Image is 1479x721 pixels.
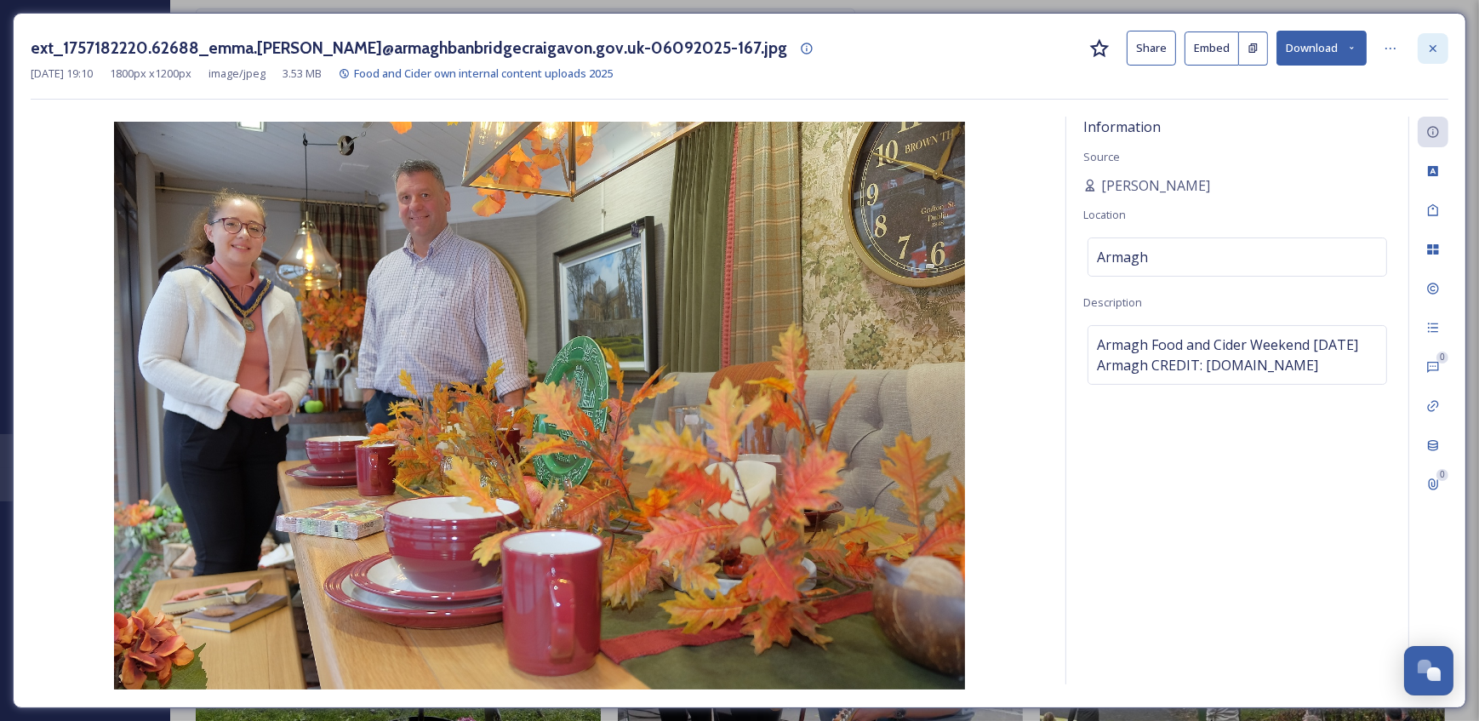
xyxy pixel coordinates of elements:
span: Source [1083,149,1120,164]
button: Download [1276,31,1367,66]
span: [PERSON_NAME] [1101,175,1210,196]
span: image/jpeg [208,66,266,82]
span: Location [1083,207,1126,222]
span: [DATE] 19:10 [31,66,93,82]
div: 0 [1436,352,1448,363]
span: Information [1083,117,1161,136]
button: Embed [1185,31,1239,66]
span: Description [1083,295,1142,310]
span: 3.53 MB [283,66,322,82]
span: 1800 px x 1200 px [110,66,191,82]
span: Food and Cider own internal content uploads 2025 [354,66,613,81]
span: Armagh Food and Cider Weekend [DATE] Armagh CREDIT: [DOMAIN_NAME] [1097,335,1378,375]
button: Share [1127,31,1176,66]
img: emma.mcquaid%40armaghbanbridgecraigavon.gov.uk-06092025-167.jpg [31,122,1048,690]
h3: ext_1757182220.62688_emma.[PERSON_NAME]@armaghbanbridgecraigavon.gov.uk-06092025-167.jpg [31,36,787,60]
span: Armagh [1097,247,1148,267]
div: 0 [1436,469,1448,481]
button: Open Chat [1404,646,1453,695]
